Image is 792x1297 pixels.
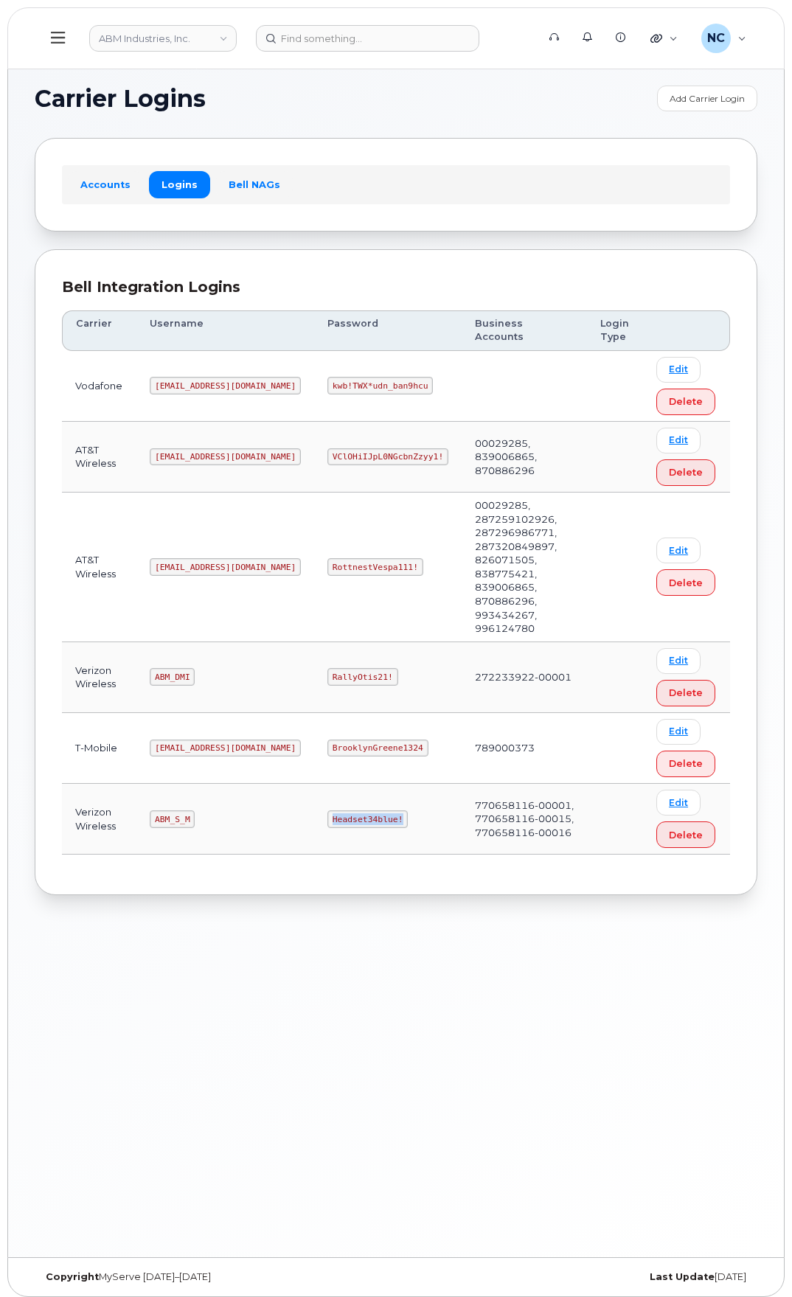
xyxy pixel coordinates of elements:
div: MyServe [DATE]–[DATE] [35,1271,396,1283]
button: Delete [656,821,715,848]
th: Carrier [62,310,136,351]
span: Delete [669,394,703,408]
button: Delete [656,389,715,415]
td: 00029285, 839006865, 870886296 [462,422,587,493]
a: Logins [149,171,210,198]
a: Add Carrier Login [657,86,757,111]
button: Delete [656,569,715,596]
span: Delete [669,576,703,590]
div: [DATE] [396,1271,757,1283]
code: RallyOtis21! [327,668,397,686]
span: Carrier Logins [35,88,206,110]
code: RottnestVespa111! [327,558,423,576]
code: kwb!TWX*udn_ban9hcu [327,377,433,394]
span: Delete [669,686,703,700]
a: Accounts [68,171,143,198]
code: [EMAIL_ADDRESS][DOMAIN_NAME] [150,377,301,394]
code: VClOHiIJpL0NGcbnZzyy1! [327,448,448,466]
a: Edit [656,719,701,745]
td: Verizon Wireless [62,642,136,713]
button: Delete [656,751,715,777]
th: Username [136,310,314,351]
strong: Last Update [650,1271,715,1282]
td: 770658116-00001, 770658116-00015, 770658116-00016 [462,784,587,855]
td: 789000373 [462,713,587,784]
a: Bell NAGs [216,171,293,198]
button: Delete [656,459,715,486]
span: Delete [669,465,703,479]
code: ABM_DMI [150,668,195,686]
code: BrooklynGreene1324 [327,740,428,757]
th: Login Type [587,310,643,351]
code: [EMAIL_ADDRESS][DOMAIN_NAME] [150,740,301,757]
span: Delete [669,828,703,842]
span: Delete [669,757,703,771]
code: ABM_S_M [150,810,195,828]
td: 272233922-00001 [462,642,587,713]
button: Delete [656,680,715,706]
td: T-Mobile [62,713,136,784]
td: Verizon Wireless [62,784,136,855]
td: Vodafone [62,351,136,422]
strong: Copyright [46,1271,99,1282]
div: Bell Integration Logins [62,277,730,298]
code: [EMAIL_ADDRESS][DOMAIN_NAME] [150,448,301,466]
td: AT&T Wireless [62,493,136,642]
td: 00029285, 287259102926, 287296986771, 287320849897, 826071505, 838775421, 839006865, 870886296, 9... [462,493,587,642]
a: Edit [656,428,701,453]
th: Password [314,310,462,351]
a: Edit [656,648,701,674]
code: Headset34blue! [327,810,408,828]
code: [EMAIL_ADDRESS][DOMAIN_NAME] [150,558,301,576]
a: Edit [656,538,701,563]
a: Edit [656,790,701,816]
td: AT&T Wireless [62,422,136,493]
a: Edit [656,357,701,383]
th: Business Accounts [462,310,587,351]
